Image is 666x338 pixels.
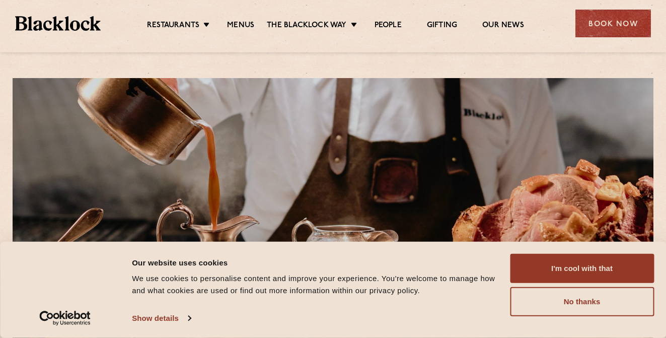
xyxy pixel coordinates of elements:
a: The Blacklock Way [267,21,346,32]
a: Our News [482,21,524,32]
a: Restaurants [147,21,199,32]
div: We use cookies to personalise content and improve your experience. You're welcome to manage how a... [132,273,498,297]
div: Our website uses cookies [132,256,498,268]
div: Book Now [575,10,651,37]
button: No thanks [510,287,654,316]
a: Gifting [427,21,457,32]
img: BL_Textured_Logo-footer-cropped.svg [15,16,101,31]
button: I'm cool with that [510,254,654,283]
a: Menus [227,21,254,32]
a: Usercentrics Cookiebot - opens in a new window [21,311,109,326]
a: People [375,21,402,32]
a: Show details [132,311,190,326]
